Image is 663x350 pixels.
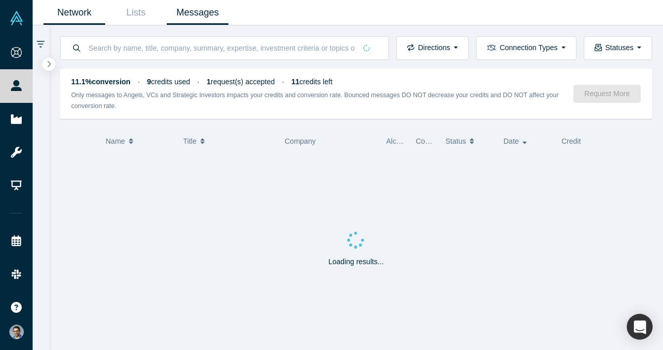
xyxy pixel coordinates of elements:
[386,137,435,145] span: Alchemist Role
[138,78,140,86] span: ·
[476,36,576,60] button: Connection Types
[445,130,493,152] button: Status
[503,130,519,152] span: Date
[207,78,211,86] strong: 1
[105,1,167,25] a: Lists
[71,92,559,110] small: Only messages to Angels, VCs and Strategic Investors impacts your credits and conversion rate. Bo...
[584,36,652,60] button: Statuses
[396,36,469,60] button: Directions
[147,78,151,86] strong: 9
[44,1,105,25] a: Network
[183,130,197,152] span: Title
[291,78,332,86] span: credits left
[106,130,172,152] button: Name
[328,256,384,267] p: Loading results...
[416,137,470,145] span: Connection Type
[147,78,190,86] span: credits used
[561,137,581,145] span: Credit
[445,130,466,152] span: Status
[197,78,199,86] span: ·
[9,325,24,339] img: VP Singh's Account
[167,1,228,25] a: Messages
[88,36,356,60] input: Search by name, title, company, summary, expertise, investment criteria or topics of focus
[207,78,275,86] span: request(s) accepted
[106,130,125,152] span: Name
[291,78,299,86] strong: 11
[503,130,551,152] button: Date
[282,78,284,86] span: ·
[285,137,316,145] span: Company
[71,78,131,86] strong: 11.1% conversion
[9,11,24,25] img: Alchemist Vault Logo
[183,130,274,152] button: Title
